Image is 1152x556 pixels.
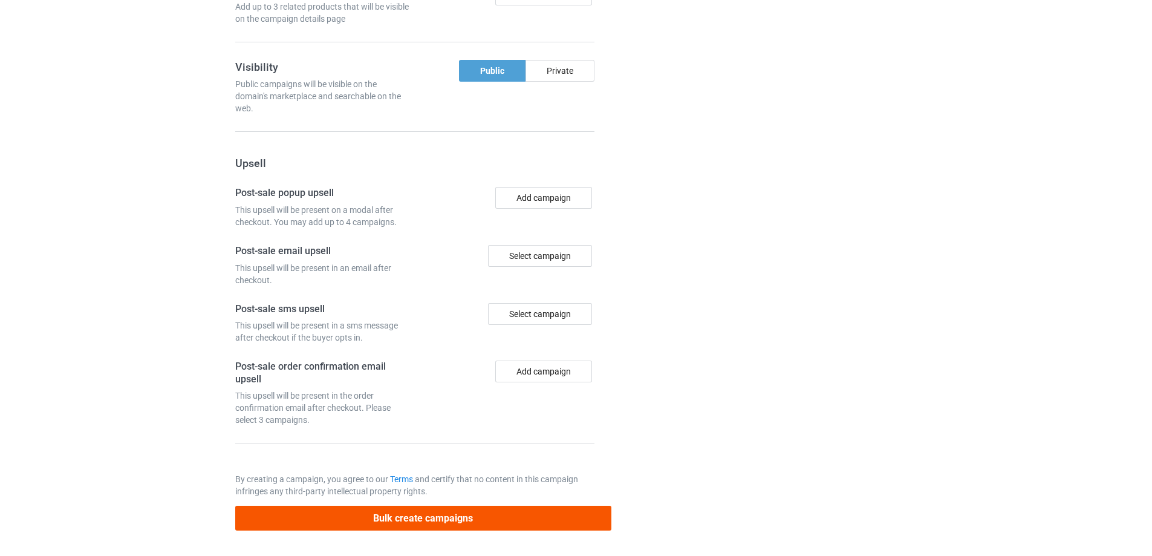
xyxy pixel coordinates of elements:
[235,245,411,258] h4: Post-sale email upsell
[235,390,411,426] div: This upsell will be present in the order confirmation email after checkout. Please select 3 campa...
[235,361,411,385] h4: Post-sale order confirmation email upsell
[235,473,594,497] p: By creating a campaign, you agree to our and certify that no content in this campaign infringes a...
[235,156,594,170] h3: Upsell
[235,60,411,74] h3: Visibility
[235,78,411,114] div: Public campaigns will be visible on the domain's marketplace and searchable on the web.
[459,60,526,82] div: Public
[235,1,411,25] div: Add up to 3 related products that will be visible on the campaign details page
[495,361,592,382] button: Add campaign
[235,506,611,531] button: Bulk create campaigns
[390,474,413,484] a: Terms
[235,187,411,200] h4: Post-sale popup upsell
[235,303,411,316] h4: Post-sale sms upsell
[488,303,592,325] div: Select campaign
[526,60,594,82] div: Private
[235,204,411,228] div: This upsell will be present on a modal after checkout. You may add up to 4 campaigns.
[495,187,592,209] button: Add campaign
[235,262,411,286] div: This upsell will be present in an email after checkout.
[235,319,411,344] div: This upsell will be present in a sms message after checkout if the buyer opts in.
[488,245,592,267] div: Select campaign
